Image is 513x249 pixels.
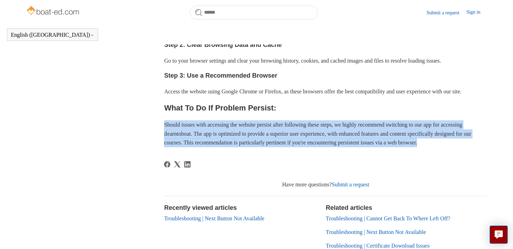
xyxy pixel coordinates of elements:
[326,229,426,235] a: Troubleshooting | Next Button Not Available
[184,161,191,168] a: LinkedIn
[426,9,466,16] a: Submit a request
[164,102,487,114] h2: What To Do If Problem Persist:
[164,87,487,96] p: Access the website using Google Chrome or Firefox, as these browsers offer the best compatibility...
[11,32,94,38] button: English ([GEOGRAPHIC_DATA])
[164,120,487,147] p: Should issues with accessing the website persist after following these steps, we highly recommend...
[164,71,487,81] h3: Step 3: Use a Recommended Browser
[184,161,191,168] svg: Share this page on LinkedIn
[164,180,487,189] div: Have more questions?
[190,6,318,20] input: Search
[326,203,487,213] h2: Related articles
[164,40,487,50] h3: Step 2: Clear Browsing Data and Cache
[174,161,180,168] svg: Share this page on X Corp
[164,161,170,168] a: Facebook
[164,161,170,168] svg: Share this page on Facebook
[174,161,180,168] a: X Corp
[164,56,487,65] p: Go to your browser settings and clear your browsing history, cookies, and cached images and files...
[26,4,81,18] img: Boat-Ed Help Center home page
[490,226,508,244] button: Live chat
[326,243,430,249] a: Troubleshooting | Certificate Download Issues
[164,215,264,221] a: Troubleshooting | Next Button Not Available
[466,8,487,17] a: Sign in
[332,182,370,187] a: Submit a request
[326,215,450,221] a: Troubleshooting | Cannot Get Back To Where Left Off?
[164,203,319,213] h2: Recently viewed articles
